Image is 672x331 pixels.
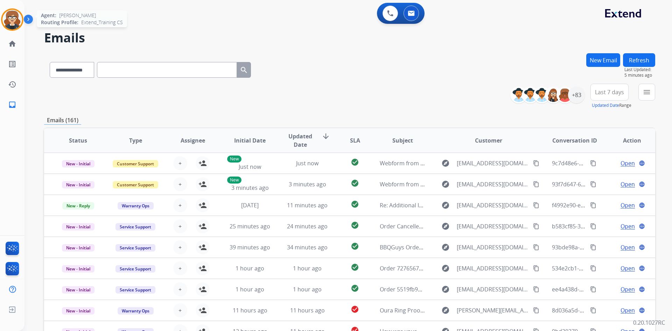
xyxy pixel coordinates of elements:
mat-icon: content_copy [533,160,539,166]
mat-icon: content_copy [533,307,539,313]
span: Type [129,136,142,145]
span: 534e2cb1-ba06-4b49-8c97-f52305c9e113 [552,264,658,272]
span: + [178,243,182,251]
mat-icon: language [639,265,645,271]
mat-icon: search [240,66,248,74]
span: Range [592,102,631,108]
mat-icon: check_circle [351,242,359,250]
span: Oura Ring Proof of Purchase [380,306,455,314]
mat-icon: check_circle [351,200,359,208]
mat-icon: content_copy [590,286,596,292]
span: New - Initial [62,223,94,230]
mat-icon: person_add [198,180,207,188]
span: New - Initial [62,181,94,188]
span: Open [621,201,635,209]
span: + [178,222,182,230]
span: Customer Support [113,181,158,188]
span: Just now [296,159,318,167]
mat-icon: content_copy [533,265,539,271]
mat-icon: check_circle [351,263,359,271]
mat-icon: content_copy [533,286,539,292]
span: Webform from [EMAIL_ADDRESS][DOMAIN_NAME] on [DATE] [380,159,538,167]
mat-icon: check_circle [351,305,359,313]
mat-icon: content_copy [533,202,539,208]
span: 8d036a5d-2d36-4669-9ac7-e6ab0229b328 [552,306,661,314]
span: + [178,285,182,294]
span: Conversation ID [552,136,597,145]
span: 11 hours ago [290,306,325,314]
button: + [173,198,187,212]
span: [PERSON_NAME] [59,12,96,19]
span: [EMAIL_ADDRESS][DOMAIN_NAME] [457,243,529,251]
span: b583cf85-34ef-4396-87aa-58db5b99b586 [552,222,658,230]
span: 1 hour ago [236,264,264,272]
span: 1 hour ago [293,264,322,272]
mat-icon: content_copy [533,181,539,187]
mat-icon: language [639,286,645,292]
mat-icon: check_circle [351,284,359,292]
mat-icon: person_add [198,243,207,251]
span: Service Support [115,265,155,273]
span: Status [69,136,87,145]
span: 5 minutes ago [624,73,655,78]
button: + [173,177,187,191]
span: New - Reply [62,202,94,209]
span: 3 minutes ago [289,180,326,188]
span: Open [621,159,635,167]
span: New - Initial [62,160,94,167]
span: 34 minutes ago [287,243,328,251]
mat-icon: arrow_downward [322,132,330,140]
span: 39 minutes ago [230,243,270,251]
span: New - Initial [62,244,94,251]
span: Customer Support [113,160,158,167]
span: Order 5519fb92-b70f-4147-9d37-561051d5ea71 [380,285,503,293]
span: + [178,201,182,209]
mat-icon: explore [441,222,450,230]
img: avatar [2,10,22,29]
span: [EMAIL_ADDRESS][DOMAIN_NAME] [457,264,529,273]
span: Customer [475,136,502,145]
span: 11 minutes ago [287,201,328,209]
span: Assignee [181,136,205,145]
button: + [173,156,187,170]
span: 1 hour ago [236,285,264,293]
mat-icon: explore [441,285,450,294]
p: New [227,177,241,184]
mat-icon: explore [441,306,450,315]
span: [PERSON_NAME][EMAIL_ADDRESS][PERSON_NAME][DOMAIN_NAME] [457,306,529,315]
span: New - Initial [62,265,94,273]
mat-icon: person_add [198,285,207,294]
span: Agent: [41,12,56,19]
span: Service Support [115,244,155,251]
mat-icon: content_copy [590,223,596,229]
span: [EMAIL_ADDRESS][DOMAIN_NAME] [457,285,529,294]
span: Just now [239,163,261,171]
mat-icon: explore [441,264,450,273]
mat-icon: content_copy [590,307,596,313]
span: Open [621,264,635,273]
span: Routing Profile: [41,19,78,26]
mat-icon: person_add [198,201,207,209]
span: Initial Date [234,136,266,145]
mat-icon: content_copy [590,160,596,166]
span: Last Updated: [624,67,655,73]
mat-icon: explore [441,159,450,167]
span: [EMAIL_ADDRESS][DOMAIN_NAME] [457,201,529,209]
span: New - Initial [62,307,94,315]
span: Open [621,243,635,251]
span: New - Initial [62,286,94,294]
span: 9c7d48e6-5351-4829-abaa-9bee64bc558f [552,159,659,167]
mat-icon: inbox [8,101,16,109]
span: [EMAIL_ADDRESS][DOMAIN_NAME] [457,180,529,188]
p: Emails (161) [44,116,81,125]
span: 25 minutes ago [230,222,270,230]
span: Order Cancelled a2cbb2b4-6c5d-4ce0-b648-e7a247ef29aa [380,222,531,230]
p: 0.20.1027RC [633,318,665,327]
span: [EMAIL_ADDRESS][DOMAIN_NAME] [457,222,529,230]
mat-icon: menu [643,88,651,96]
span: ee4a438d-97d2-47e2-969a-97706ecc00ad [552,285,660,293]
span: Service Support [115,286,155,294]
span: 11 hours ago [233,306,267,314]
mat-icon: person_add [198,222,207,230]
mat-icon: home [8,40,16,48]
